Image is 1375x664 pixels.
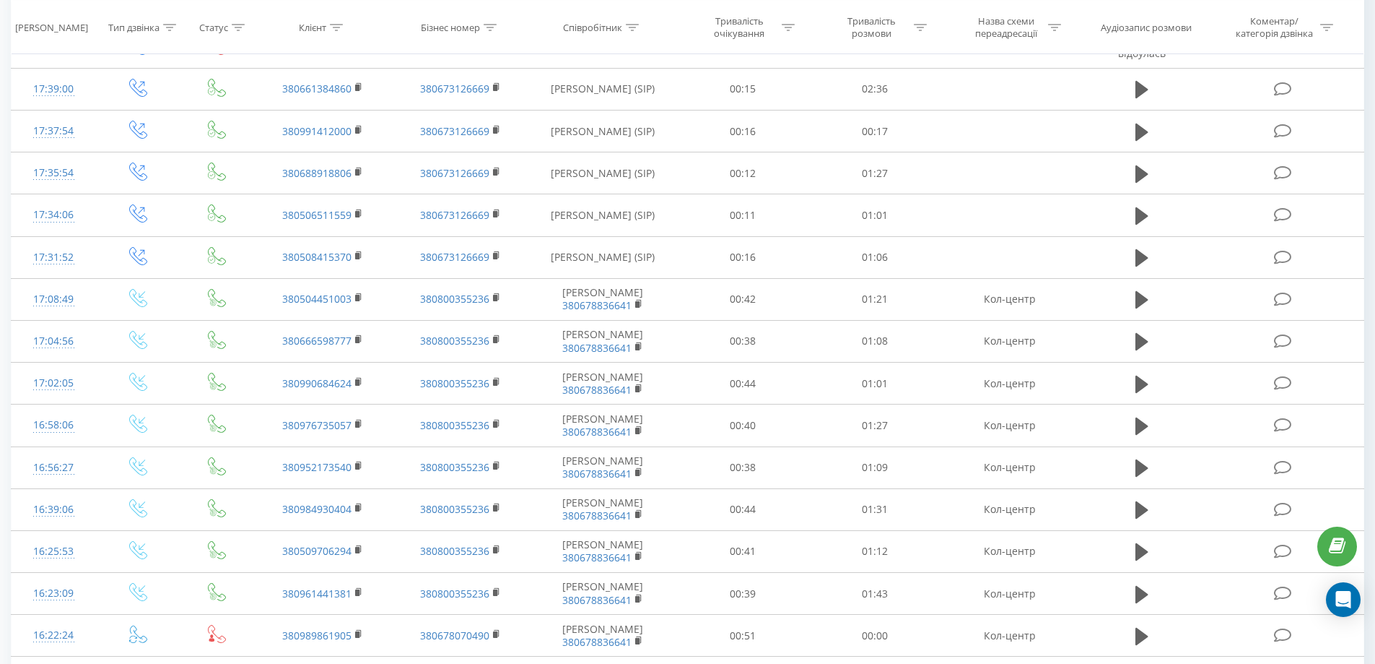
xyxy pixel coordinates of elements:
[420,460,489,474] a: 380800355236
[26,621,82,650] div: 16:22:24
[420,124,489,138] a: 380673126669
[809,447,941,488] td: 01:09
[26,117,82,145] div: 17:37:54
[1101,21,1192,33] div: Аудіозапис розмови
[15,21,88,33] div: [PERSON_NAME]
[529,152,677,194] td: [PERSON_NAME] (SIP)
[677,363,809,405] td: 00:44
[809,152,941,194] td: 01:27
[562,425,632,439] a: 380678836641
[1326,582,1361,617] div: Open Intercom Messenger
[26,496,82,524] div: 16:39:06
[562,509,632,522] a: 380678836641
[26,538,82,566] div: 16:25:53
[809,488,941,530] td: 01:31
[26,327,82,355] div: 17:04:56
[282,418,352,432] a: 380976735057
[282,250,352,264] a: 380508415370
[282,334,352,348] a: 380666598777
[529,320,677,362] td: [PERSON_NAME]
[677,152,809,194] td: 00:12
[420,544,489,558] a: 380800355236
[940,573,1078,615] td: Кол-центр
[809,530,941,572] td: 01:12
[940,488,1078,530] td: Кол-центр
[562,467,632,480] a: 380678836641
[420,334,489,348] a: 380800355236
[701,15,778,40] div: Тривалість очікування
[282,629,352,642] a: 380989861905
[420,502,489,516] a: 380800355236
[282,208,352,222] a: 380506511559
[420,208,489,222] a: 380673126669
[282,124,352,138] a: 380991412000
[529,447,677,488] td: [PERSON_NAME]
[26,579,82,608] div: 16:23:09
[677,405,809,447] td: 00:40
[562,593,632,607] a: 380678836641
[940,615,1078,657] td: Кол-центр
[677,447,809,488] td: 00:38
[529,363,677,405] td: [PERSON_NAME]
[940,363,1078,405] td: Кол-центр
[809,615,941,657] td: 00:00
[833,15,910,40] div: Тривалість розмови
[26,454,82,482] div: 16:56:27
[26,369,82,397] div: 17:02:05
[26,285,82,314] div: 17:08:49
[562,551,632,564] a: 380678836641
[282,587,352,600] a: 380961441381
[563,21,622,33] div: Співробітник
[282,376,352,390] a: 380990684624
[282,82,352,95] a: 380661384860
[420,82,489,95] a: 380673126669
[26,201,82,229] div: 17:34:06
[529,530,677,572] td: [PERSON_NAME]
[940,405,1078,447] td: Кол-центр
[809,405,941,447] td: 01:27
[282,166,352,180] a: 380688918806
[282,460,352,474] a: 380952173540
[677,320,809,362] td: 00:38
[677,573,809,615] td: 00:39
[26,75,82,103] div: 17:39:00
[562,341,632,355] a: 380678836641
[529,405,677,447] td: [PERSON_NAME]
[529,573,677,615] td: [PERSON_NAME]
[529,194,677,236] td: [PERSON_NAME] (SIP)
[809,320,941,362] td: 01:08
[809,236,941,278] td: 01:06
[529,615,677,657] td: [PERSON_NAME]
[26,411,82,439] div: 16:58:06
[562,383,632,397] a: 380678836641
[282,502,352,516] a: 380984930404
[677,236,809,278] td: 00:16
[809,68,941,110] td: 02:36
[809,573,941,615] td: 01:43
[420,418,489,432] a: 380800355236
[940,447,1078,488] td: Кол-центр
[26,159,82,187] div: 17:35:54
[809,194,941,236] td: 01:01
[420,292,489,306] a: 380800355236
[809,363,941,405] td: 01:01
[809,111,941,152] td: 00:17
[940,320,1078,362] td: Кол-центр
[529,278,677,320] td: [PERSON_NAME]
[108,21,160,33] div: Тип дзвінка
[677,111,809,152] td: 00:16
[529,68,677,110] td: [PERSON_NAME] (SIP)
[529,488,677,530] td: [PERSON_NAME]
[299,21,326,33] div: Клієнт
[809,278,941,320] td: 01:21
[677,68,809,110] td: 00:15
[420,376,489,390] a: 380800355236
[420,250,489,264] a: 380673126669
[677,530,809,572] td: 00:41
[677,488,809,530] td: 00:44
[940,278,1078,320] td: Кол-центр
[420,166,489,180] a: 380673126669
[420,587,489,600] a: 380800355236
[421,21,480,33] div: Бізнес номер
[677,194,809,236] td: 00:11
